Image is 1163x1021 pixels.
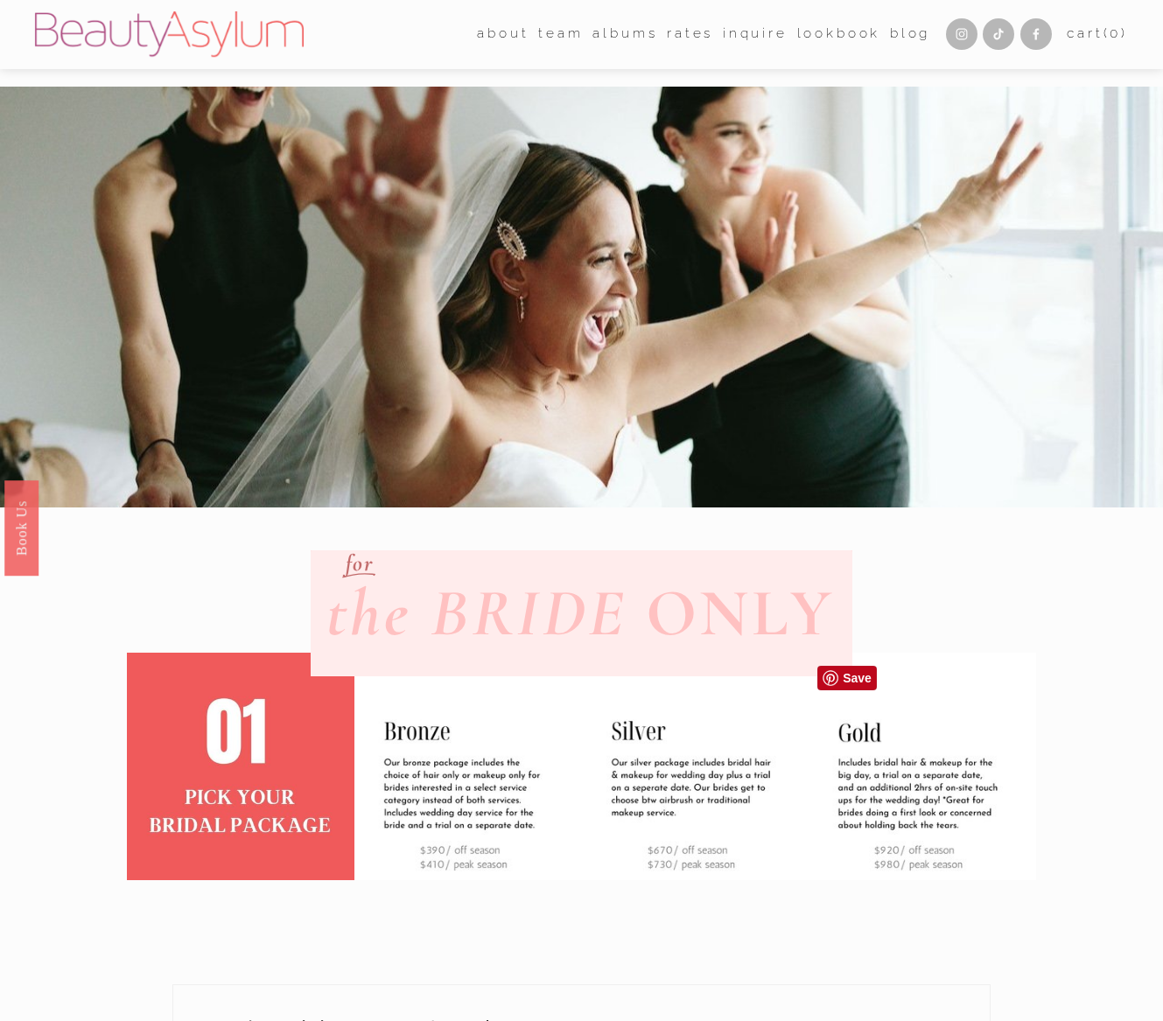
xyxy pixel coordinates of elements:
img: PACKAGES FOR THE BRIDE [809,653,1036,880]
a: Lookbook [797,21,881,48]
strong: ONLY [646,573,835,654]
img: PACKAGES FOR THE BRIDE [354,653,582,880]
span: ( ) [1103,25,1129,41]
a: Blog [890,21,930,48]
a: albums [592,21,657,48]
a: Facebook [1020,18,1052,50]
a: folder dropdown [538,21,583,48]
em: for [346,549,373,577]
em: the BRIDE [326,573,626,654]
a: Pin it! [817,666,877,690]
img: PACKAGES FOR THE BRIDE [582,653,809,880]
a: folder dropdown [477,21,529,48]
a: Rates [667,21,713,48]
a: TikTok [983,18,1014,50]
a: Inquire [723,21,788,48]
img: bridal%2Bpackage.jpg [103,653,378,880]
a: Instagram [946,18,977,50]
span: about [477,22,529,46]
span: team [538,22,583,46]
img: Beauty Asylum | Bridal Hair &amp; Makeup Charlotte &amp; Atlanta [35,11,304,57]
a: Book Us [4,479,39,575]
span: 0 [1110,25,1121,41]
a: 0 items in cart [1067,22,1128,46]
